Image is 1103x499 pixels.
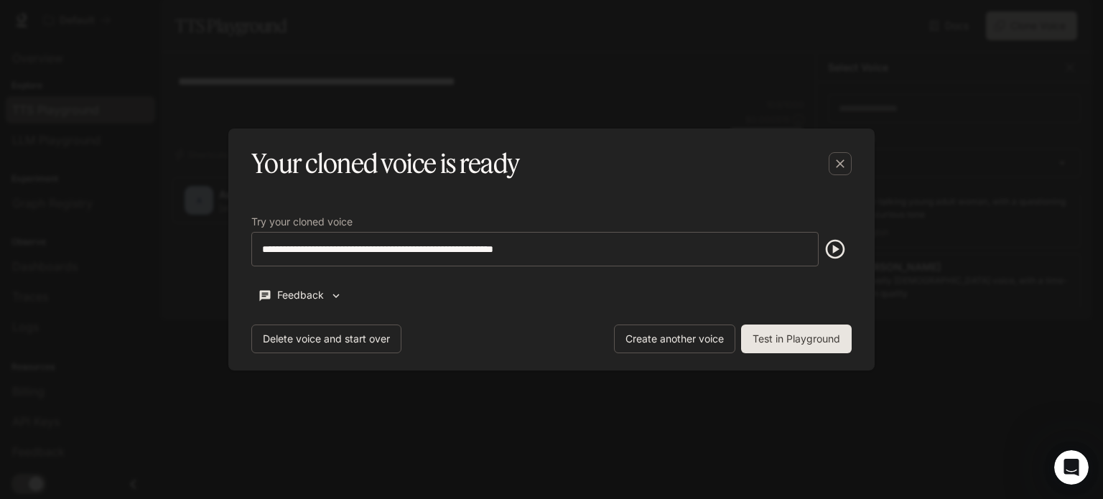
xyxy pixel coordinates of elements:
[1054,450,1089,485] iframe: Intercom live chat
[741,325,852,353] button: Test in Playground
[251,217,353,227] p: Try your cloned voice
[614,325,735,353] button: Create another voice
[251,325,401,353] button: Delete voice and start over
[251,284,349,307] button: Feedback
[251,146,519,182] h5: Your cloned voice is ready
